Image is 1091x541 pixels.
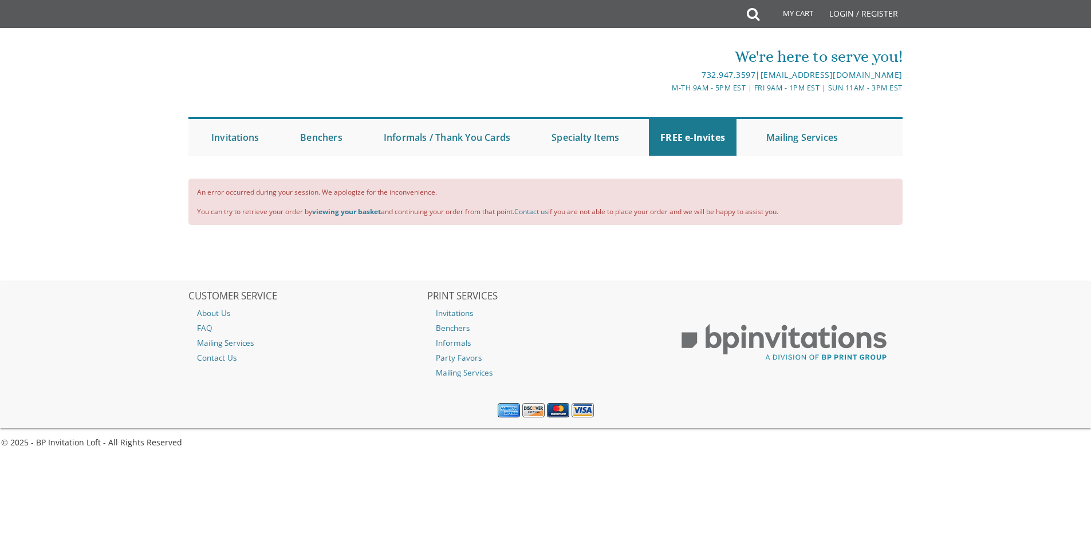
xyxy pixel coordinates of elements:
[188,306,426,321] a: About Us
[200,119,270,156] a: Invitations
[758,1,821,30] a: My Cart
[289,119,354,156] a: Benchers
[188,350,426,365] a: Contact Us
[547,403,569,418] img: MasterCard
[514,207,548,216] a: Contact us
[188,321,426,335] a: FAQ
[312,207,381,216] a: viewing your basket
[665,314,903,371] img: BP Print Group
[427,321,664,335] a: Benchers
[540,119,631,156] a: Specialty Items
[702,69,755,80] a: 732.947.3597
[522,403,545,418] img: Discover
[372,119,522,156] a: Informals / Thank You Cards
[427,306,664,321] a: Invitations
[427,335,664,350] a: Informals
[427,350,664,365] a: Party Favors
[427,365,664,380] a: Mailing Services
[572,403,594,418] img: Visa
[649,119,736,156] a: FREE e-Invites
[188,335,426,350] a: Mailing Services
[427,82,903,94] div: M-Th 9am - 5pm EST | Fri 9am - 1pm EST | Sun 11am - 3pm EST
[427,68,903,82] div: |
[188,291,426,302] h2: CUSTOMER SERVICE
[755,119,849,156] a: Mailing Services
[427,45,903,68] div: We're here to serve you!
[498,403,520,418] img: American Express
[761,69,903,80] a: [EMAIL_ADDRESS][DOMAIN_NAME]
[188,179,903,225] div: An error occurred during your session. We apologize for the inconvenience. You can try to retriev...
[427,291,664,302] h2: PRINT SERVICES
